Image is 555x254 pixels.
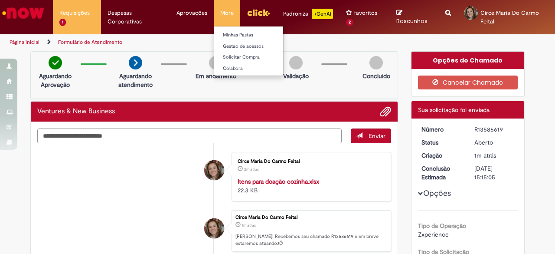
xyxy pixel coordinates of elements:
span: Enviar [369,132,385,140]
div: Circe Maria Do Carmo Feital [235,215,386,220]
img: ServiceNow [1,4,46,22]
div: Circe Maria Do Carmo Feital [238,159,382,164]
img: arrow-next.png [129,56,142,69]
a: Rascunhos [396,9,433,25]
ul: Trilhas de página [7,34,363,50]
a: Página inicial [10,39,39,46]
a: Itens para doação cozinha.xlsx [238,178,319,185]
dt: Status [415,138,468,147]
span: 1 [59,19,66,26]
button: Cancelar Chamado [418,76,518,89]
img: check-circle-green.png [49,56,62,69]
span: Circe Maria Do Carmo Feital [480,9,539,25]
ul: More [214,26,284,76]
dt: Criação [415,151,468,160]
p: +GenAi [312,9,333,19]
button: Adicionar anexos [380,106,391,117]
span: 1m atrás [242,223,256,228]
p: Validação [283,72,309,80]
p: [PERSON_NAME]! Recebemos seu chamado R13586619 e em breve estaremos atuando. [235,233,386,247]
div: Opções do Chamado [411,52,525,69]
img: img-circle-grey.png [369,56,383,69]
span: Requisições [59,9,90,17]
span: Sua solicitação foi enviada [418,106,490,114]
span: More [220,9,234,17]
div: [DATE] 15:15:05 [474,164,515,181]
span: 1m atrás [474,152,496,159]
div: R13586619 [474,125,515,134]
div: 22.3 KB [238,177,382,195]
p: Aguardando Aprovação [34,72,76,89]
span: Favoritos [353,9,377,17]
a: Formulário de Atendimento [58,39,122,46]
div: Padroniza [283,9,333,19]
a: Gestão de acessos [214,42,310,51]
span: Aprovações [176,9,207,17]
img: img-circle-grey.png [209,56,222,69]
time: 01/10/2025 15:14:12 [244,167,259,172]
b: Tipo da Operação [418,222,466,230]
img: click_logo_yellow_360x200.png [247,6,270,19]
time: 01/10/2025 15:14:59 [242,223,256,228]
li: Circe Maria Do Carmo Feital [37,210,391,252]
div: Circe Maria Do Carmo Feital [204,218,224,238]
div: Aberto [474,138,515,147]
img: img-circle-grey.png [289,56,303,69]
dt: Número [415,125,468,134]
span: Zxperience [418,231,449,238]
div: Circe Maria Do Carmo Feital [204,160,224,180]
a: Minhas Pastas [214,30,310,40]
a: Colabora [214,64,310,73]
span: 2 [346,19,353,26]
span: 2m atrás [244,167,259,172]
p: Aguardando atendimento [114,72,157,89]
p: Em andamento [196,72,236,80]
span: Despesas Corporativas [108,9,163,26]
h2: Ventures & New Business Histórico de tíquete [37,108,115,115]
time: 01/10/2025 15:14:59 [474,152,496,159]
button: Enviar [351,129,391,143]
textarea: Digite sua mensagem aqui... [37,129,342,143]
div: 01/10/2025 15:14:59 [474,151,515,160]
p: Concluído [362,72,390,80]
dt: Conclusão Estimada [415,164,468,181]
a: Solicitar Compra [214,53,310,62]
span: Rascunhos [396,17,428,25]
